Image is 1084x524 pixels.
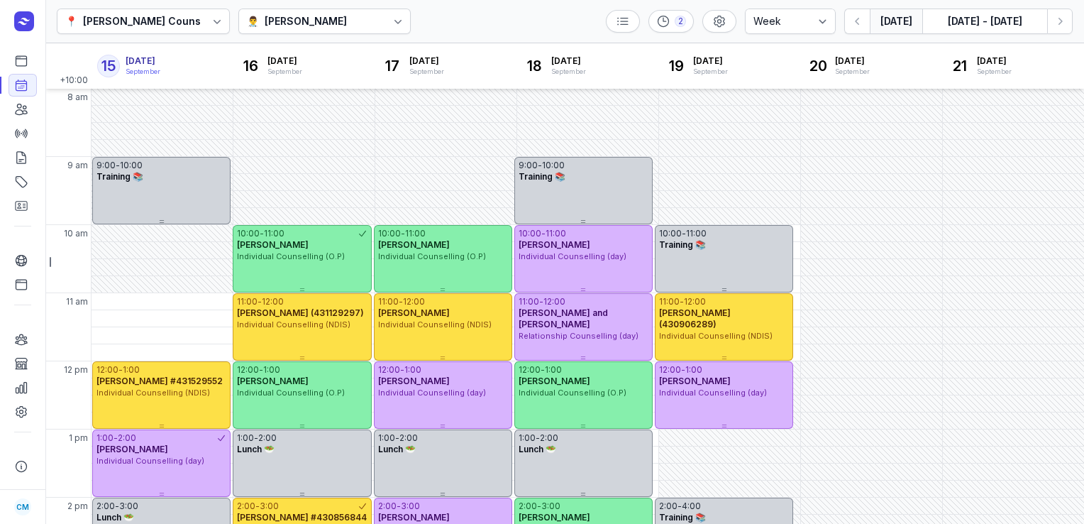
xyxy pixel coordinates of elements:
span: Relationship Counselling (day) [519,331,638,341]
button: [DATE] [870,9,922,34]
div: [PERSON_NAME] [265,13,347,30]
span: [PERSON_NAME] [96,444,168,454]
div: - [401,228,405,239]
span: Lunch 🥗 [519,444,556,454]
div: 📍 [65,13,77,30]
div: 16 [239,55,262,77]
div: 2:00 [659,501,677,512]
span: 12 pm [64,364,88,376]
span: Individual Counselling (NDIS) [237,320,350,329]
div: 1:00 [519,432,536,444]
div: 1:00 [378,432,395,444]
span: [DATE] [693,55,728,67]
div: 12:00 [378,364,400,376]
div: 15 [97,55,120,77]
div: - [395,432,399,444]
span: [PERSON_NAME] [519,239,590,250]
div: 20 [807,55,829,77]
div: - [400,364,404,376]
span: Individual Counselling (day) [519,251,626,261]
span: CM [16,498,29,515]
div: 2 [675,16,686,27]
div: 2:00 [399,432,418,444]
div: 12:00 [237,364,259,376]
div: [PERSON_NAME] Counselling [83,13,228,30]
div: 2:00 [258,432,277,444]
div: 2:00 [96,501,115,512]
div: 11:00 [405,228,426,239]
div: 11:00 [659,296,680,307]
div: 1:00 [123,364,140,376]
div: - [538,160,542,171]
div: - [539,296,543,307]
span: Individual Counselling (O.P) [519,388,626,398]
div: 1:00 [96,432,114,444]
div: 11:00 [237,296,258,307]
div: - [114,432,118,444]
div: - [399,296,403,307]
div: 12:00 [519,364,541,376]
span: [PERSON_NAME] [519,512,590,523]
div: 17 [381,55,404,77]
div: September [977,67,1012,77]
div: - [118,364,123,376]
span: Individual Counselling (O.P) [237,388,345,398]
span: [DATE] [977,55,1012,67]
div: 11:00 [519,296,539,307]
div: 11:00 [686,228,707,239]
div: 12:00 [96,364,118,376]
span: [DATE] [551,55,586,67]
span: Training 📚 [519,171,565,182]
span: +10:00 [60,75,91,89]
div: 11:00 [264,228,284,239]
div: - [541,228,546,239]
div: 4:00 [682,501,701,512]
span: [PERSON_NAME] [659,376,731,386]
span: Lunch 🥗 [237,444,275,454]
span: [PERSON_NAME] (431129297) [237,307,364,318]
div: 1:00 [263,364,280,376]
div: - [682,228,686,239]
div: September [267,67,302,77]
span: 10 am [64,228,88,239]
span: [DATE] [835,55,870,67]
div: 3:00 [541,501,560,512]
span: Lunch 🥗 [378,444,416,454]
button: [DATE] - [DATE] [922,9,1047,34]
div: - [259,364,263,376]
div: 12:00 [684,296,706,307]
div: - [541,364,545,376]
div: 10:00 [659,228,682,239]
div: 11:00 [378,296,399,307]
div: September [693,67,728,77]
span: 1 pm [69,432,88,444]
span: [PERSON_NAME] (430906289) [659,307,731,329]
div: 18 [523,55,546,77]
div: 1:00 [237,432,254,444]
div: - [258,296,262,307]
div: 9:00 [519,160,538,171]
div: 2:00 [540,432,558,444]
span: [DATE] [267,55,302,67]
div: - [116,160,120,171]
span: Individual Counselling (day) [378,388,486,398]
span: 11 am [66,296,88,307]
div: 12:00 [543,296,565,307]
div: 10:00 [542,160,565,171]
span: [DATE] [126,55,160,67]
div: 21 [948,55,971,77]
span: Individual Counselling (NDIS) [96,388,210,398]
span: [PERSON_NAME] [237,239,309,250]
span: Individual Counselling (NDIS) [378,320,492,329]
div: September [551,67,586,77]
div: 1:00 [545,364,562,376]
span: Individual Counselling (O.P) [237,251,345,261]
div: 12:00 [659,364,681,376]
span: [PERSON_NAME] [378,239,450,250]
div: - [681,364,685,376]
span: Training 📚 [96,171,143,182]
span: [PERSON_NAME] and [PERSON_NAME] [519,307,608,329]
span: [PERSON_NAME] #431529552 [96,376,223,386]
span: Individual Counselling (day) [96,456,204,466]
div: - [680,296,684,307]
